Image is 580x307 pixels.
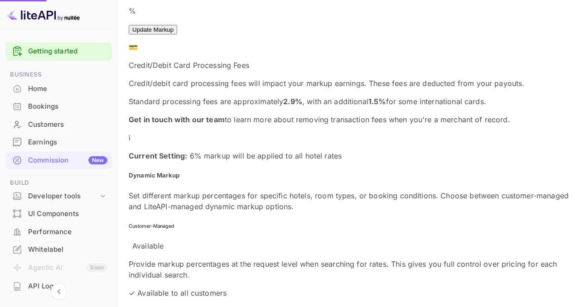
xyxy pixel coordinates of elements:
div: UI Components [5,205,112,223]
div: Home [28,84,107,94]
a: Whitelabel [5,241,112,258]
a: API Logs [5,278,112,294]
a: Bookings [5,98,112,115]
div: Getting started [5,42,112,61]
p: Set different markup percentages for specific hotels, room types, or booking conditions. Choose b... [129,190,569,212]
div: API Logs [28,281,107,292]
strong: 2.9% [283,97,302,106]
div: UI Components [28,209,107,219]
p: Standard processing fees are approximately , with an additional for some international cards. [129,96,569,107]
span: Available [129,241,167,250]
div: Home [5,80,112,98]
h5: Dynamic Markup [129,171,569,180]
p: to learn more about removing transaction fees when you're a merchant of record. [129,114,569,125]
span: Business [5,70,112,80]
a: Getting started [28,46,107,57]
strong: Current Setting: [129,151,187,160]
div: Commission [28,155,107,166]
button: Update Markup [129,25,177,34]
p: Provide markup percentages at the request level when searching for rates. This gives you full con... [129,259,569,280]
div: New [88,156,107,164]
p: Credit/Debit Card Processing Fees [129,60,569,71]
p: Credit/debit card processing fees will impact your markup earnings. These fees are deducted from ... [129,78,569,89]
a: Earnings [5,134,112,150]
div: Customers [5,116,112,134]
strong: 1.5% [368,97,386,106]
div: API Logs [5,278,112,295]
p: 💳 [129,42,569,53]
p: 6 % markup will be applied to all hotel rates [129,150,569,161]
a: Home [5,80,112,97]
div: Whitelabel [5,241,112,259]
div: Customers [28,120,107,130]
a: Performance [5,223,112,240]
div: CommissionNew [5,152,112,169]
div: Earnings [28,137,107,148]
p: % [129,5,569,16]
strong: Get in touch with our team [129,115,225,124]
button: Collapse navigation [51,283,67,300]
a: CommissionNew [5,152,112,168]
div: Bookings [28,101,107,112]
p: ✓ Available to all customers [129,288,569,298]
span: Build [5,178,112,188]
div: Developer tools [28,191,98,201]
h6: Customer-Managed [129,223,569,229]
a: UI Components [5,205,112,222]
div: Performance [28,227,107,237]
p: i [129,132,569,143]
div: Performance [5,223,112,241]
div: Earnings [5,134,112,151]
a: Customers [5,116,112,133]
div: Whitelabel [28,245,107,255]
img: LiteAPI logo [7,7,80,22]
div: Developer tools [5,188,112,204]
